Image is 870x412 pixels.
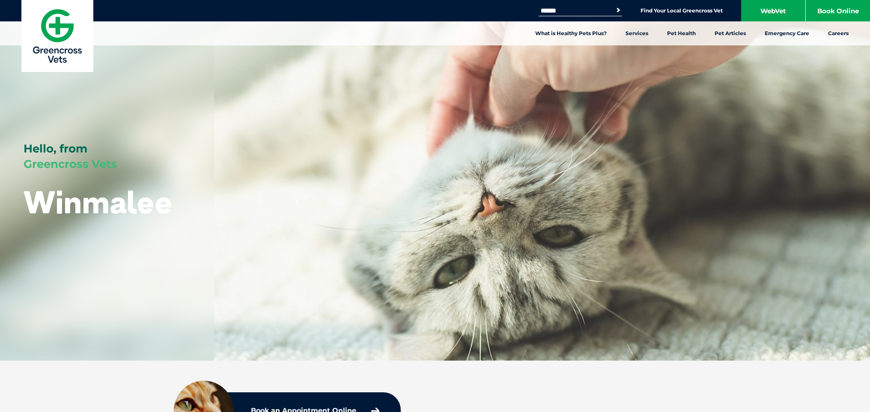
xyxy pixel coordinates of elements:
button: Search [614,6,623,15]
span: Hello, from [24,142,87,155]
a: Find Your Local Greencross Vet [641,7,723,14]
a: Careers [819,21,858,45]
h1: Winmalee [24,185,173,219]
a: Emergency Care [755,21,819,45]
span: Greencross Vets [24,157,117,171]
a: Services [616,21,658,45]
a: What is Healthy Pets Plus? [526,21,616,45]
a: Pet Articles [705,21,755,45]
a: Pet Health [658,21,705,45]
